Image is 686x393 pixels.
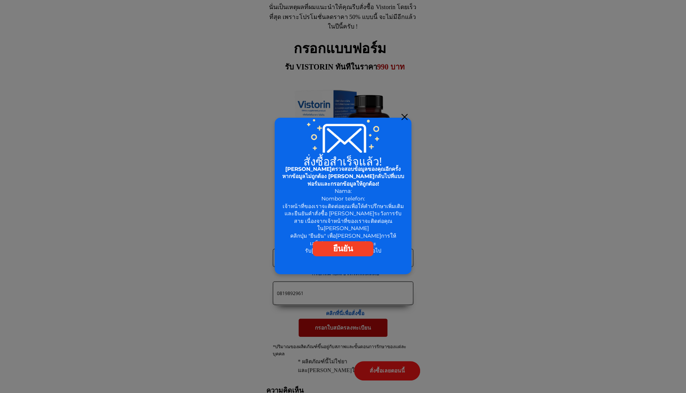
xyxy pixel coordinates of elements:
div: Nama: Nombor telefon: [281,166,405,203]
span: [PERSON_NAME]ตรวจสอบข้อมูลของคุณอีกครั้ง หากข้อมูลไม่ถูกต้อง [PERSON_NAME]กลับไปที่แบบฟอร์มและกรอ... [282,166,404,187]
h2: สั่งซื้อสำเร็จแล้ว! [279,156,407,167]
a: ยืนยัน [313,241,373,256]
div: เจ้าหน้าที่ของเราจะติดต่อคุณเพื่อให้คำปรึกษาเพิ่มเติมและยืนยันคำสั่งซื้อ [PERSON_NAME]ระวังการรับ... [281,203,405,255]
